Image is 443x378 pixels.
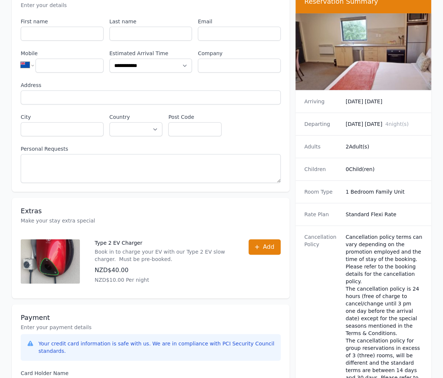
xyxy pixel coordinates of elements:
[95,239,234,247] p: Type 2 EV Charger
[95,248,234,263] p: Book in to charge your EV with our Type 2 EV slow charger. Must be pre-booked.
[21,113,104,121] label: City
[295,13,431,90] img: 1 Bedroom Family Unit
[345,143,422,150] dd: 2 Adult(s)
[38,340,275,355] div: Your credit card information is safe with us. We are in compliance with PCI Security Council stan...
[21,1,281,9] p: Enter your details
[21,145,281,153] label: Personal Requests
[304,165,340,173] dt: Children
[304,143,340,150] dt: Adults
[109,18,192,25] label: Last name
[168,113,221,121] label: Post Code
[21,324,281,331] p: Enter your payment details
[345,211,422,218] dd: Standard Flexi Rate
[345,188,422,195] dd: 1 Bedroom Family Unit
[385,121,409,127] span: 4 night(s)
[304,188,340,195] dt: Room Type
[95,266,234,275] p: NZD$40.00
[109,113,163,121] label: Country
[21,81,281,89] label: Address
[198,50,281,57] label: Company
[198,18,281,25] label: Email
[21,313,281,322] h3: Payment
[109,50,192,57] label: Estimated Arrival Time
[21,50,104,57] label: Mobile
[304,211,340,218] dt: Rate Plan
[345,98,422,105] dd: [DATE] [DATE]
[21,369,281,377] label: Card Holder Name
[21,18,104,25] label: First name
[345,165,422,173] dd: 0 Child(ren)
[21,207,281,215] h3: Extras
[21,217,281,224] p: Make your stay extra special
[345,120,422,128] dd: [DATE] [DATE]
[263,242,274,251] span: Add
[304,120,340,128] dt: Departing
[21,239,80,284] img: Type 2 EV Charger
[95,276,234,284] p: NZD$10.00 Per night
[304,98,340,105] dt: Arriving
[248,239,281,255] button: Add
